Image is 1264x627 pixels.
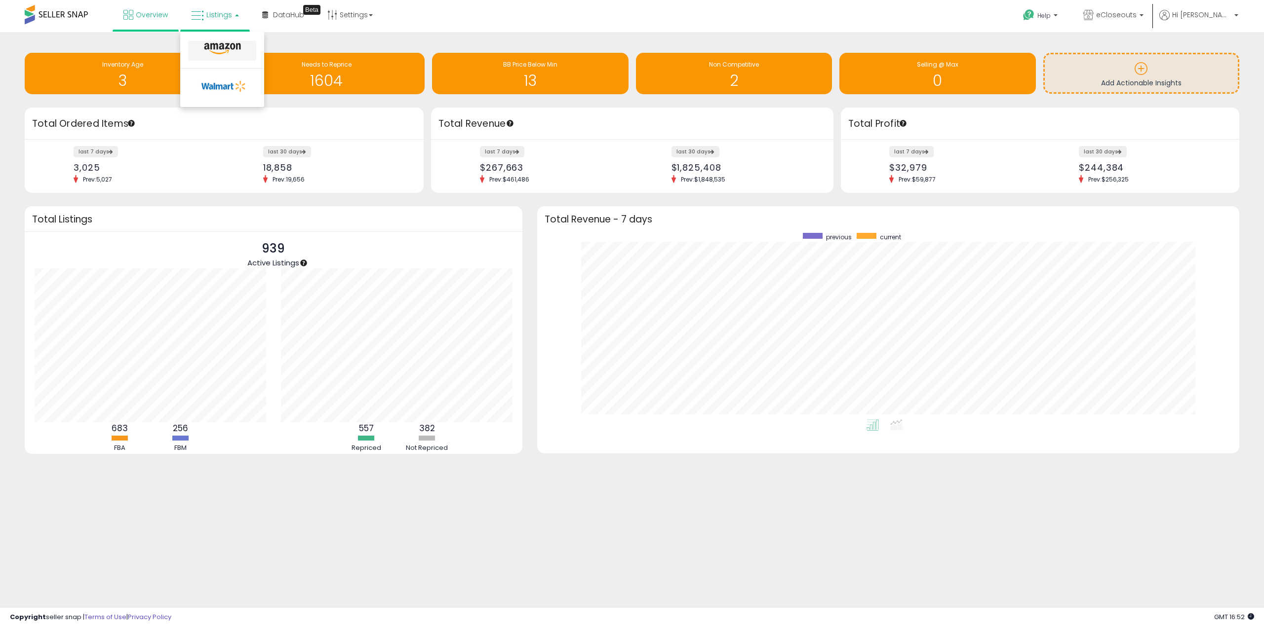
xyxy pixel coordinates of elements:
h1: 0 [844,73,1031,89]
span: Non Competitive [709,60,759,69]
div: 18,858 [263,162,406,173]
a: Hi [PERSON_NAME] [1159,10,1238,32]
span: Prev: 5,027 [78,175,117,184]
label: last 30 days [671,146,719,157]
b: 683 [112,422,128,434]
h3: Total Revenue - 7 days [545,216,1232,223]
div: 3,025 [74,162,217,173]
span: DataHub [273,10,304,20]
div: Tooltip anchor [299,258,308,267]
div: Tooltip anchor [899,119,908,128]
i: Get Help [1023,9,1035,21]
h3: Total Listings [32,216,515,223]
span: Selling @ Max [917,60,958,69]
b: 557 [359,422,374,434]
div: $1,825,408 [671,162,816,173]
span: BB Price Below Min [503,60,557,69]
span: Overview [136,10,168,20]
label: last 7 days [480,146,524,157]
span: Prev: $1,848,535 [676,175,730,184]
h1: 13 [437,73,624,89]
a: Selling @ Max 0 [839,53,1036,94]
div: $32,979 [889,162,1032,173]
h3: Total Revenue [438,117,826,131]
span: Inventory Age [102,60,143,69]
label: last 30 days [1079,146,1127,157]
div: Tooltip anchor [506,119,514,128]
label: last 7 days [889,146,934,157]
h1: 3 [30,73,216,89]
a: Non Competitive 2 [636,53,832,94]
span: Prev: 19,656 [268,175,310,184]
div: Repriced [337,443,396,453]
span: Listings [206,10,232,20]
div: Tooltip anchor [303,5,320,15]
span: Hi [PERSON_NAME] [1172,10,1231,20]
div: Not Repriced [397,443,457,453]
span: Prev: $256,325 [1083,175,1134,184]
a: Add Actionable Insights [1045,54,1238,92]
span: previous [826,233,852,241]
span: Add Actionable Insights [1101,78,1182,88]
span: Prev: $59,877 [894,175,941,184]
div: FBA [90,443,150,453]
label: last 30 days [263,146,311,157]
div: FBM [151,443,210,453]
a: Help [1015,1,1067,32]
a: BB Price Below Min 13 [432,53,629,94]
div: Tooltip anchor [127,119,136,128]
span: Prev: $461,486 [484,175,534,184]
h3: Total Profit [848,117,1232,131]
span: eCloseouts [1096,10,1137,20]
div: $244,384 [1079,162,1222,173]
h1: 2 [641,73,828,89]
span: Active Listings [247,258,299,268]
span: current [880,233,901,241]
b: 382 [419,422,435,434]
span: Help [1037,11,1051,20]
b: 256 [173,422,188,434]
span: Needs to Reprice [302,60,352,69]
label: last 7 days [74,146,118,157]
p: 939 [247,239,299,258]
h3: Total Ordered Items [32,117,416,131]
a: Needs to Reprice 1604 [229,53,425,94]
a: Inventory Age 3 [25,53,221,94]
h1: 1604 [234,73,420,89]
div: $267,663 [480,162,625,173]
